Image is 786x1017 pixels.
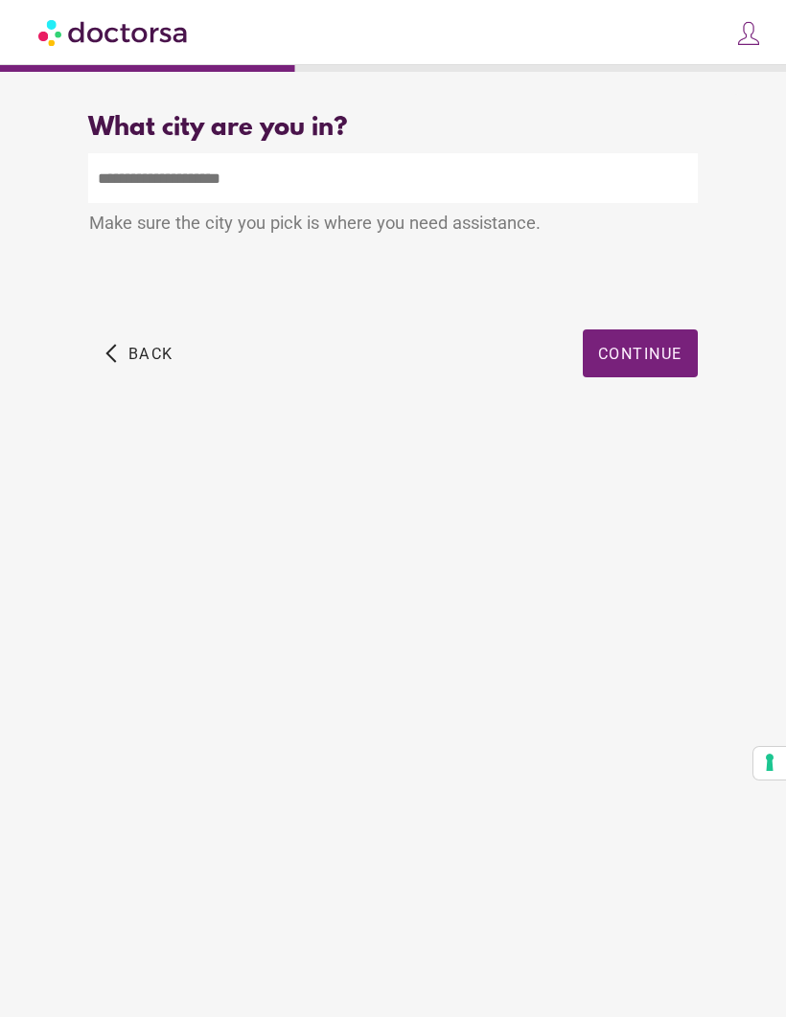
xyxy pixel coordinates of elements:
[98,329,181,377] button: arrow_back_ios Back
[38,11,190,54] img: Doctorsa.com
[128,345,173,363] span: Back
[583,329,698,377] button: Continue
[598,345,682,363] span: Continue
[88,114,697,144] div: What city are you in?
[88,203,697,247] div: Make sure the city you pick is where you need assistance.
[753,747,786,780] button: Your consent preferences for tracking technologies
[735,20,762,47] img: icons8-customer-100.png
